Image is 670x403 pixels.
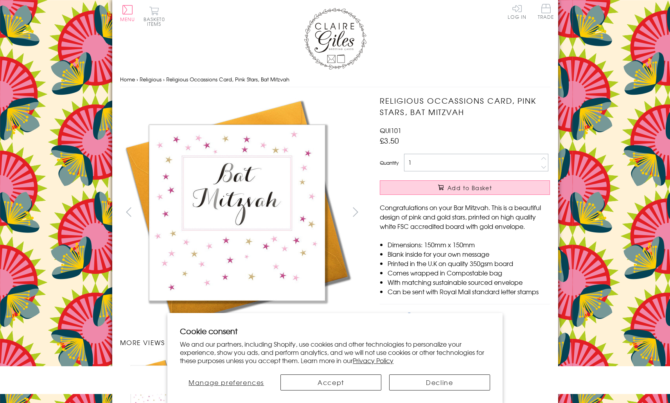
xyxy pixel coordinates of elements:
[166,76,289,83] span: Religious Occassions Card, Pink Stars, Bat Mitzvah
[280,374,381,390] button: Accept
[120,203,138,221] button: prev
[120,76,135,83] a: Home
[389,374,490,390] button: Decline
[380,203,550,231] p: Congratulations on your Bar Mitzvah. This is a beautiful design of pink and gold stars, printed o...
[120,95,355,330] img: Religious Occassions Card, Pink Stars, Bat Mitzvah
[180,374,273,390] button: Manage preferences
[388,287,550,296] li: Can be sent with Royal Mail standard letter stamps
[380,126,401,135] span: QUI101
[147,16,165,27] span: 0 items
[180,326,490,336] h2: Cookie consent
[447,184,492,192] span: Add to Basket
[388,259,550,268] li: Printed in the U.K on quality 350gsm board
[538,4,554,21] a: Trade
[140,76,162,83] a: Religious
[189,378,264,387] span: Manage preferences
[388,240,550,249] li: Dimensions: 150mm x 150mm
[380,180,550,195] button: Add to Basket
[180,340,490,364] p: We and our partners, including Shopify, use cookies and other technologies to personalize your ex...
[380,135,399,146] span: £3.50
[137,76,138,83] span: ›
[120,16,135,23] span: Menu
[538,4,554,19] span: Trade
[120,5,135,22] button: Menu
[120,72,550,88] nav: breadcrumbs
[163,76,165,83] span: ›
[347,203,364,221] button: next
[144,6,165,26] button: Basket0 items
[353,356,393,365] a: Privacy Policy
[380,95,550,118] h1: Religious Occassions Card, Pink Stars, Bat Mitzvah
[388,249,550,259] li: Blank inside for your own message
[304,8,366,70] img: Claire Giles Greetings Cards
[380,159,399,166] label: Quantity
[120,338,365,347] h3: More views
[388,277,550,287] li: With matching sustainable sourced envelope
[388,268,550,277] li: Comes wrapped in Compostable bag
[508,4,526,19] a: Log In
